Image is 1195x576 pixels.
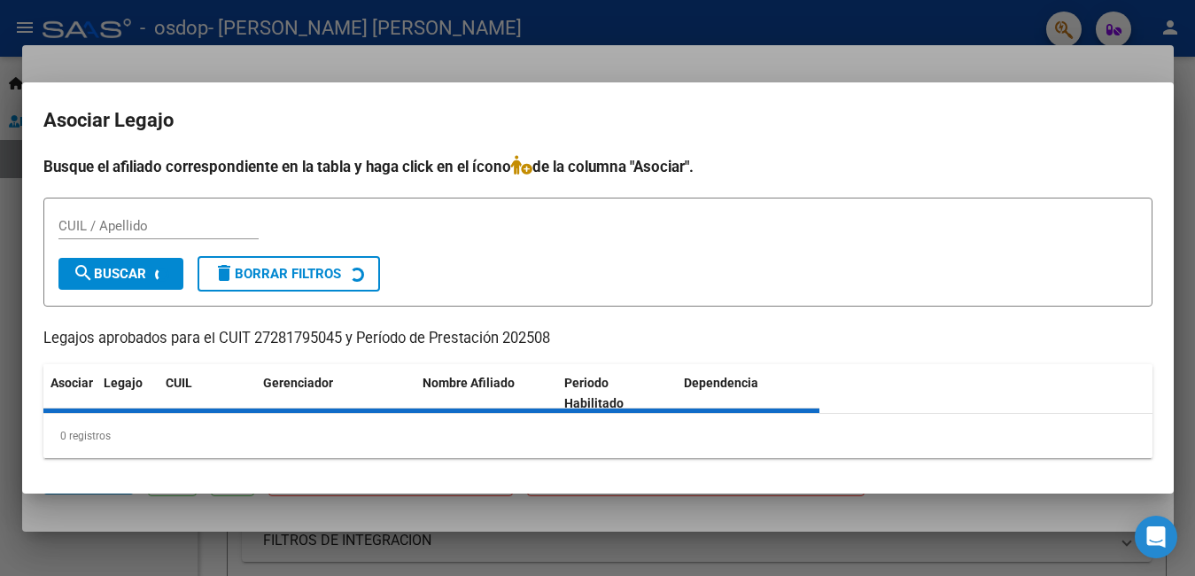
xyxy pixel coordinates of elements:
h2: Asociar Legajo [43,104,1152,137]
span: CUIL [166,376,192,390]
datatable-header-cell: Asociar [43,364,97,423]
span: Legajo [104,376,143,390]
datatable-header-cell: CUIL [159,364,256,423]
h4: Busque el afiliado correspondiente en la tabla y haga click en el ícono de la columna "Asociar". [43,155,1152,178]
span: Nombre Afiliado [423,376,515,390]
span: Gerenciador [263,376,333,390]
datatable-header-cell: Periodo Habilitado [557,364,677,423]
datatable-header-cell: Legajo [97,364,159,423]
span: Buscar [73,266,146,282]
span: Borrar Filtros [213,266,341,282]
datatable-header-cell: Dependencia [677,364,819,423]
div: Open Intercom Messenger [1135,516,1177,558]
button: Buscar [58,258,183,290]
mat-icon: search [73,262,94,284]
p: Legajos aprobados para el CUIT 27281795045 y Período de Prestación 202508 [43,328,1152,350]
datatable-header-cell: Gerenciador [256,364,415,423]
mat-icon: delete [213,262,235,284]
span: Periodo Habilitado [564,376,624,410]
span: Dependencia [684,376,758,390]
div: 0 registros [43,414,1152,458]
button: Borrar Filtros [198,256,380,292]
span: Asociar [50,376,93,390]
datatable-header-cell: Nombre Afiliado [415,364,558,423]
